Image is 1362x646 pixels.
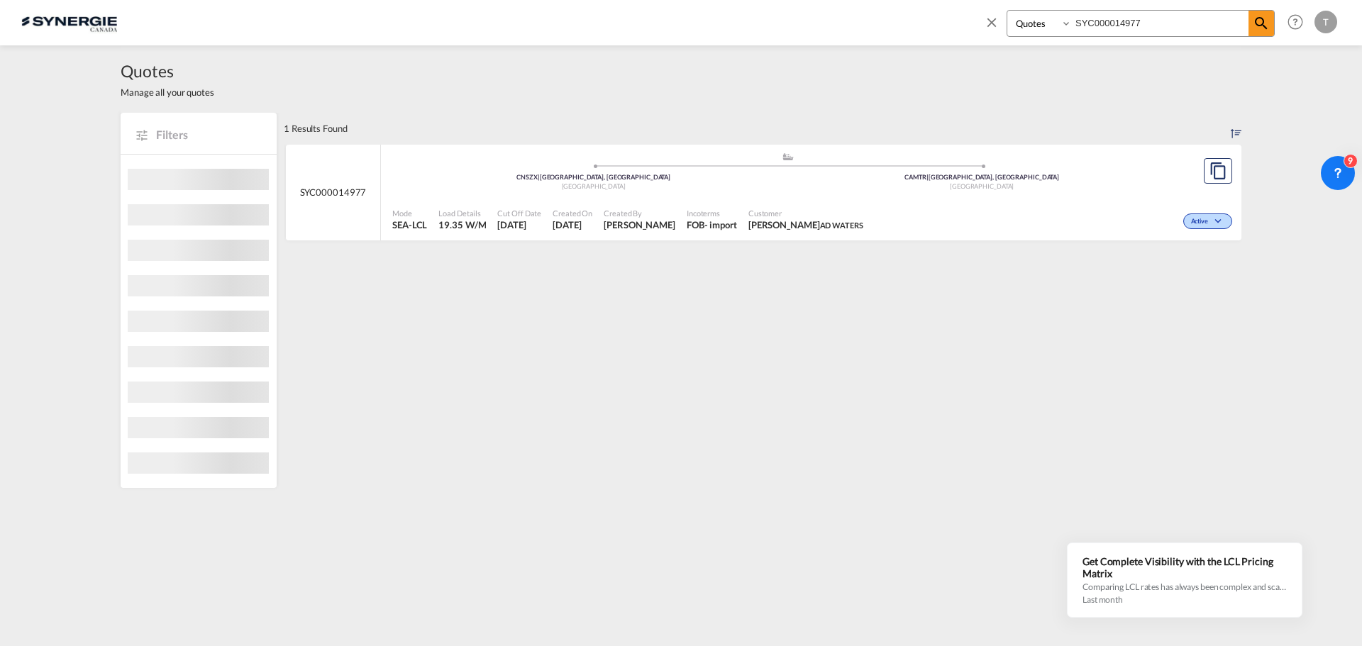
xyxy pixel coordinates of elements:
span: | [538,173,540,181]
span: 23 Sep 2025 [497,218,541,231]
span: SEA-LCL [392,218,427,231]
span: Quotes [121,60,214,82]
span: icon-close [984,10,1007,44]
span: [GEOGRAPHIC_DATA] [562,182,626,190]
md-icon: assets/icons/custom/ship-fill.svg [780,153,797,160]
span: 19.35 W/M [438,219,486,230]
input: Enter Quotation Number [1072,11,1248,35]
span: icon-magnify [1248,11,1274,36]
div: FOB [687,218,704,231]
span: SYC000014977 [300,186,367,199]
div: FOB import [687,218,737,231]
md-icon: assets/icons/custom/copyQuote.svg [1209,162,1227,179]
div: - import [704,218,737,231]
md-icon: icon-magnify [1253,15,1270,32]
md-icon: icon-close [984,14,1000,30]
span: Cut Off Date [497,208,541,218]
span: Incoterms [687,208,737,218]
span: Load Details [438,208,486,218]
span: Manage all your quotes [121,86,214,99]
md-icon: icon-chevron-down [1212,218,1229,225]
div: T [1314,11,1337,33]
span: Rosa Ho [604,218,675,231]
span: [GEOGRAPHIC_DATA] [950,182,1014,190]
span: Help [1283,10,1307,34]
span: | [926,173,929,181]
div: Sort by: Created On [1231,113,1241,144]
span: Created On [553,208,592,218]
span: Created By [604,208,675,218]
span: CNSZX [GEOGRAPHIC_DATA], [GEOGRAPHIC_DATA] [516,173,670,181]
img: 1f56c880d42311ef80fc7dca854c8e59.png [21,6,117,38]
span: CAMTR [GEOGRAPHIC_DATA], [GEOGRAPHIC_DATA] [904,173,1059,181]
span: Filters [156,127,262,143]
span: AD WATERS [820,221,863,230]
span: Active [1191,217,1212,227]
div: 1 Results Found [284,113,348,144]
div: SYC000014977 assets/icons/custom/ship-fill.svgassets/icons/custom/roll-o-plane.svgOriginShenzhen,... [286,145,1241,241]
span: 23 Sep 2025 [553,218,592,231]
button: Copy Quote [1204,158,1232,184]
div: Help [1283,10,1314,35]
span: Mode [392,208,427,218]
span: Laura Cuciurean AD WATERS [748,218,863,231]
span: Customer [748,208,863,218]
div: Change Status Here [1183,213,1232,229]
